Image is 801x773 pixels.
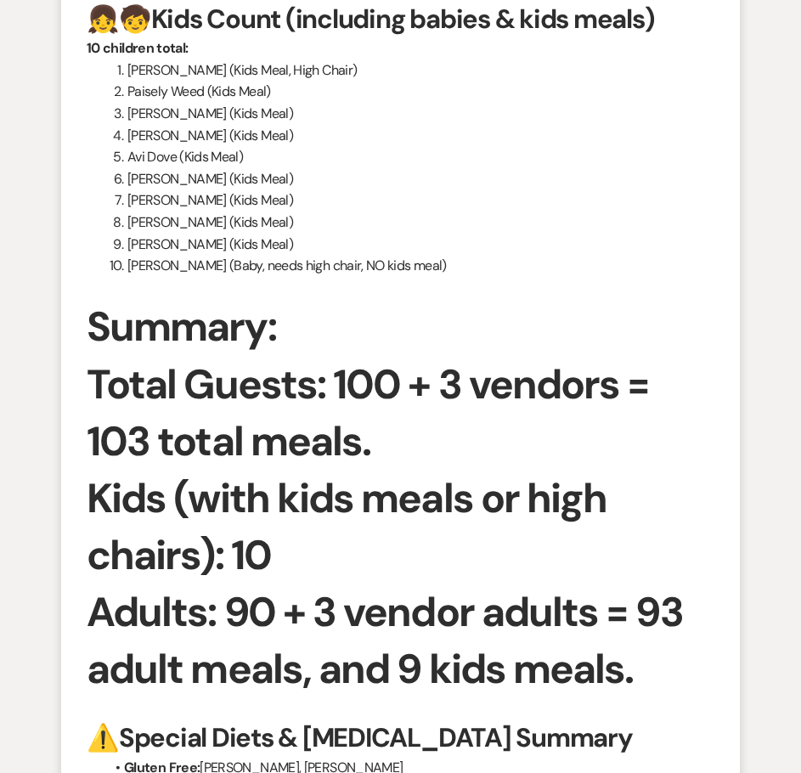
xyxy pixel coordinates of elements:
h3: ⚠️ [87,719,714,756]
li: [PERSON_NAME] (Kids Meal) [107,168,714,190]
li: [PERSON_NAME] (Kids Meal) [107,125,714,147]
li: Avi Dove (Kids Meal) [107,146,714,168]
li: [PERSON_NAME] (Kids Meal, High Chair) [107,59,714,82]
li: [PERSON_NAME] (Baby, needs high chair, NO kids meal) [107,255,714,277]
strong: 10 children total: [87,39,188,57]
li: [PERSON_NAME] (Kids Meal) [107,212,714,234]
strong: Adults: 90 + 3 vendor adults = 93 adult meals, and 9 kids meals. [87,585,683,696]
strong: Kids Count (including babies & kids meals) [151,2,655,37]
strong: Kids (with kids meals or high chairs): 10 [87,471,606,582]
strong: Total Guests: 100 + 3 vendors = 103 total meals. [87,358,649,468]
h3: 👧🧒 [87,1,714,37]
li: [PERSON_NAME] (Kids Meal) [107,234,714,256]
li: [PERSON_NAME] (Kids Meal) [107,189,714,212]
li: Paisely Weed (Kids Meal) [107,81,714,103]
strong: Special Diets & [MEDICAL_DATA] Summary [119,720,633,755]
strong: Summary: [87,300,276,353]
li: [PERSON_NAME] (Kids Meal) [107,103,714,125]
